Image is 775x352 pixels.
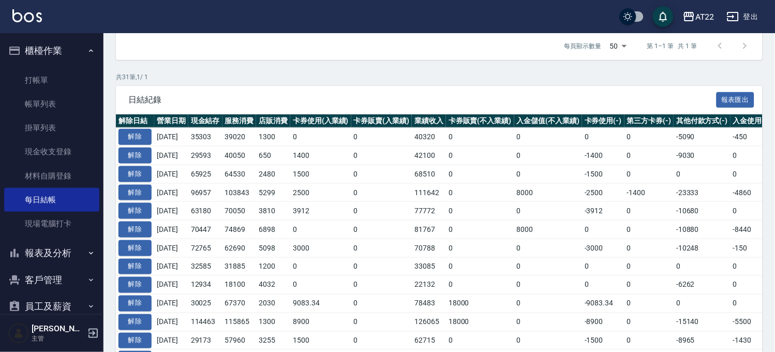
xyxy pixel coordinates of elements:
[514,114,583,128] th: 入金儲值(不入業績)
[674,165,731,183] td: 0
[624,221,674,239] td: 0
[222,295,257,313] td: 67370
[731,257,773,276] td: 0
[446,257,514,276] td: 0
[256,146,290,165] td: 650
[256,239,290,257] td: 5098
[222,183,257,202] td: 103843
[647,41,697,51] p: 第 1–1 筆 共 1 筆
[4,116,99,140] a: 掛單列表
[351,257,412,276] td: 0
[256,257,290,276] td: 1200
[731,183,773,202] td: -4860
[731,128,773,146] td: -450
[118,240,152,256] button: 解除
[351,128,412,146] td: 0
[582,146,624,165] td: -1400
[731,331,773,350] td: -1430
[351,165,412,183] td: 0
[118,148,152,164] button: 解除
[582,128,624,146] td: 0
[624,239,674,257] td: 0
[446,165,514,183] td: 0
[446,202,514,221] td: 0
[290,257,351,276] td: 0
[514,146,583,165] td: 0
[290,183,351,202] td: 2500
[582,331,624,350] td: -1500
[256,331,290,350] td: 3255
[674,114,731,128] th: 其他付款方式(-)
[290,202,351,221] td: 3912
[412,114,446,128] th: 業績收入
[731,221,773,239] td: -8440
[290,128,351,146] td: 0
[290,165,351,183] td: 1500
[412,128,446,146] td: 40320
[731,202,773,221] td: 0
[582,202,624,221] td: -3912
[256,114,290,128] th: 店販消費
[118,166,152,182] button: 解除
[222,202,257,221] td: 70050
[514,165,583,183] td: 0
[118,277,152,293] button: 解除
[4,293,99,320] button: 員工及薪資
[351,313,412,331] td: 0
[222,146,257,165] td: 40050
[731,146,773,165] td: 0
[118,314,152,330] button: 解除
[731,276,773,295] td: 0
[4,68,99,92] a: 打帳單
[674,257,731,276] td: 0
[116,114,154,128] th: 解除日結
[118,296,152,312] button: 解除
[256,165,290,183] td: 2480
[624,183,674,202] td: -1400
[118,185,152,201] button: 解除
[624,331,674,350] td: 0
[222,239,257,257] td: 62690
[351,114,412,128] th: 卡券販賣(入業績)
[514,295,583,313] td: 0
[118,203,152,219] button: 解除
[674,146,731,165] td: -9030
[514,239,583,257] td: 0
[582,165,624,183] td: -1500
[624,313,674,331] td: 0
[351,331,412,350] td: 0
[116,72,763,82] p: 共 31 筆, 1 / 1
[514,313,583,331] td: 0
[351,202,412,221] td: 0
[674,331,731,350] td: -8965
[8,323,29,344] img: Person
[564,41,602,51] p: 每頁顯示數量
[222,331,257,350] td: 57960
[514,183,583,202] td: 8000
[256,128,290,146] td: 1300
[653,6,674,27] button: save
[514,202,583,221] td: 0
[412,331,446,350] td: 62715
[674,276,731,295] td: -6262
[514,257,583,276] td: 0
[446,295,514,313] td: 18000
[723,7,763,26] button: 登出
[222,165,257,183] td: 64530
[222,128,257,146] td: 39020
[188,257,222,276] td: 32585
[222,114,257,128] th: 服務消費
[582,295,624,313] td: -9083.34
[351,295,412,313] td: 0
[154,295,188,313] td: [DATE]
[4,37,99,64] button: 櫃檯作業
[256,221,290,239] td: 6898
[446,128,514,146] td: 0
[4,240,99,267] button: 報表及分析
[695,10,714,23] div: AT22
[446,276,514,295] td: 0
[674,295,731,313] td: 0
[351,239,412,257] td: 0
[412,257,446,276] td: 33085
[582,183,624,202] td: -2500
